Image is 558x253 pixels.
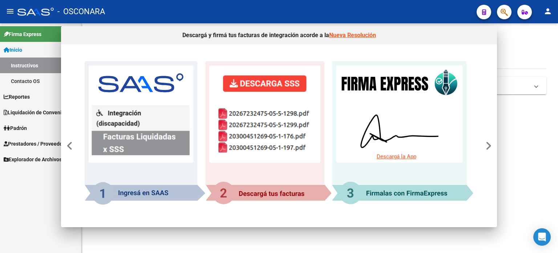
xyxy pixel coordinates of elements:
span: Liquidación de Convenios [4,108,67,116]
span: Prestadores / Proveedores [4,140,70,148]
a: Descargá la App [377,153,416,160]
span: - OSCONARA [57,4,105,20]
span: Inicio [4,46,22,54]
mat-icon: menu [6,7,15,16]
a: Nueva Resolución [329,32,376,39]
h4: Descargá y firmá tus facturas de integración acorde a la [61,26,497,44]
span: Explorador de Archivos [4,155,62,163]
img: Logo Firma Express [85,61,473,205]
span: Reportes [4,93,30,101]
span: Firma Express [4,30,41,38]
div: Open Intercom Messenger [533,228,551,246]
mat-icon: person [543,7,552,16]
span: Padrón [4,124,27,132]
